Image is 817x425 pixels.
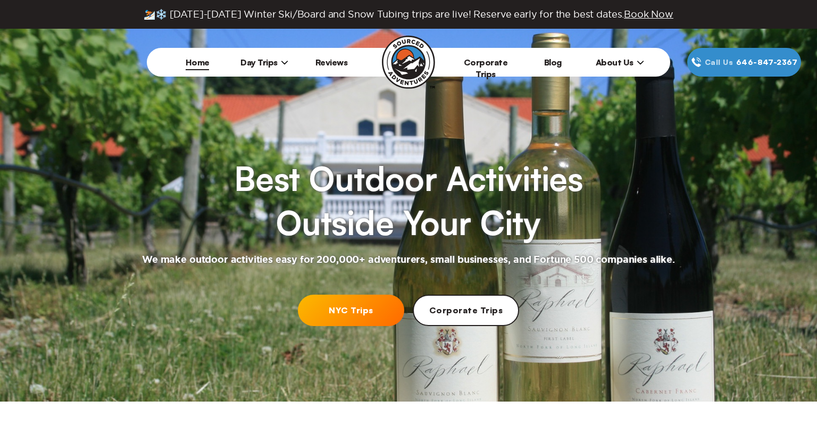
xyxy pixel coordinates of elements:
[382,36,435,89] img: Sourced Adventures company logo
[142,254,675,266] h2: We make outdoor activities easy for 200,000+ adventurers, small businesses, and Fortune 500 compa...
[144,9,673,20] span: ⛷️❄️ [DATE]-[DATE] Winter Ski/Board and Snow Tubing trips are live! Reserve early for the best da...
[624,9,673,19] span: Book Now
[687,48,801,77] a: Call Us646‍-847‍-2367
[315,57,348,68] a: Reviews
[413,295,519,326] a: Corporate Trips
[736,56,797,68] span: 646‍-847‍-2367
[464,57,508,79] a: Corporate Trips
[240,57,288,68] span: Day Trips
[298,295,404,326] a: NYC Trips
[186,57,210,68] a: Home
[544,57,562,68] a: Blog
[596,57,644,68] span: About Us
[234,156,583,245] h1: Best Outdoor Activities Outside Your City
[702,56,736,68] span: Call Us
